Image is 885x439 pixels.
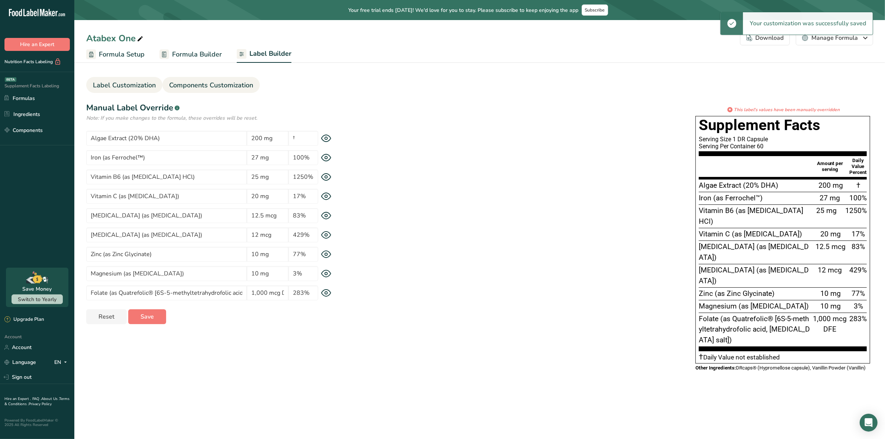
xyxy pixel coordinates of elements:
[4,356,36,369] a: Language
[582,4,608,16] button: Subscribe
[852,230,865,238] span: 17%
[849,158,867,175] span: Daily Value Percent
[86,150,247,165] input: Iron (as Ferrochel™)
[86,46,145,63] a: Formula Setup
[699,314,810,345] span: Folate (as Quatrefolic® [6S-5-methyltetrahydrofolic acid, [MEDICAL_DATA] salt])
[699,230,802,238] span: Vitamin C (as [MEDICAL_DATA])
[247,266,288,281] input: 10 mg
[288,247,318,262] input: 77%
[288,131,318,146] input: †
[172,49,222,59] span: Formula Builder
[4,396,31,401] a: Hire an Expert .
[860,414,878,432] div: Open Intercom Messenger
[169,80,253,90] span: Components Customization
[743,12,873,35] div: Your customization was successfully saved
[695,365,870,371] div: DRcaps® (Hypromellose capsule), Vanillin Powder (Vanillin)
[86,285,247,300] input: Folate (as Quatrefolic® [6S-5-methyltetrahydrofolic acid, glucosamine salt])
[4,418,70,427] div: Powered By FoodLabelMaker © 2025 All Rights Reserved
[349,6,579,14] span: Your free trial ends [DATE]! We'd love for you to stay. Please subscribe to keep enjoying the app
[86,227,247,242] input: Vitamin B12 (as Methylcobalamin)
[852,242,865,251] span: 83%
[699,266,809,285] span: [MEDICAL_DATA] (as [MEDICAL_DATA])
[247,170,288,184] input: 25 mg
[5,77,16,82] div: BETA
[4,316,44,323] div: Upgrade Plan
[845,206,867,215] span: 1250%
[818,181,843,190] span: 200 mg
[796,30,873,45] button: Manage Formula
[140,312,154,321] span: Save
[585,7,605,13] span: Subscribe
[699,143,867,150] div: Serving Per Container 60
[815,242,846,251] span: 12.5 mcg
[699,194,763,202] span: Iron (as Ferrochel™)
[813,314,847,334] span: 1,000 mcg DFE
[288,266,318,281] input: 3%
[699,302,809,310] span: Magnesium (as [MEDICAL_DATA])
[247,189,288,204] input: 20 mg
[288,170,318,184] input: 1250%
[288,227,318,242] input: 429%
[247,285,288,300] input: 1,000 mcg DFE
[818,266,842,274] span: 12 mcg
[849,266,867,274] span: 429%
[4,396,70,407] a: Terms & Conditions .
[86,309,127,324] button: Reset
[699,136,867,143] div: Serving Size 1 DR Capsule
[247,131,288,146] input: 200 mg
[247,247,288,262] input: 10 mg
[41,396,59,401] a: About Us .
[247,227,288,242] input: 12 mcg
[99,49,145,59] span: Formula Setup
[699,206,803,226] span: Vitamin B6 (as [MEDICAL_DATA] HCl)
[288,150,318,165] input: 100%
[86,32,145,45] div: Atabex One
[247,208,288,223] input: 12.5 mcg
[854,302,863,310] span: 3%
[12,294,63,304] button: Switch to Yearly
[856,181,860,190] span: †
[820,302,841,310] span: 10 mg
[159,46,222,63] a: Formula Builder
[288,285,318,300] input: 283%
[849,314,867,323] span: 283%
[820,230,841,238] span: 20 mg
[86,102,346,114] h1: Manual Label Override
[86,170,247,184] input: Vitamin B6 (as Pyridoxine HCl)
[86,266,247,281] input: Magnesium (as Magnesium oxide)
[86,208,247,223] input: Vitamin D3 (as Cholecalciferol)
[816,206,837,215] span: 25 mg
[699,351,867,363] section: Daily Value not established
[852,289,865,298] span: 77%
[817,161,843,172] span: Amount per serving
[93,80,156,90] span: Label Customization
[86,189,247,204] input: Vitamin C (as Ascorbic acid)
[288,208,318,223] input: 83%
[699,116,867,134] h1: Supplement Facts
[699,289,775,298] span: Zinc (as Zinc Glycinate)
[695,365,736,371] span: Other Ingredients:
[32,396,41,401] a: FAQ .
[128,309,166,324] button: Save
[29,401,52,407] a: Privacy Policy
[288,189,318,204] input: 17%
[699,352,703,361] span: †
[86,247,247,262] input: Zinc (as Zinc Glycinate)
[86,114,257,122] i: Note: If you make changes to the formula, these overrides will be reset.
[820,194,840,202] span: 27 mg
[699,181,778,190] span: Algae Extract (20% DHA)
[802,33,867,42] div: Manage Formula
[4,38,70,51] button: Hire an Expert
[820,289,841,298] span: 10 mg
[237,45,291,63] a: Label Builder
[86,131,247,146] input: Algae Extract (20% DHA)
[247,150,288,165] input: 27 mg
[23,285,52,293] div: Save Money
[746,33,784,42] div: Download
[734,106,840,113] i: This label's values have been manually overridden
[699,242,809,262] span: [MEDICAL_DATA] (as [MEDICAL_DATA])
[249,49,291,59] span: Label Builder
[740,30,790,45] button: Download
[98,312,114,321] span: Reset
[18,296,56,303] span: Switch to Yearly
